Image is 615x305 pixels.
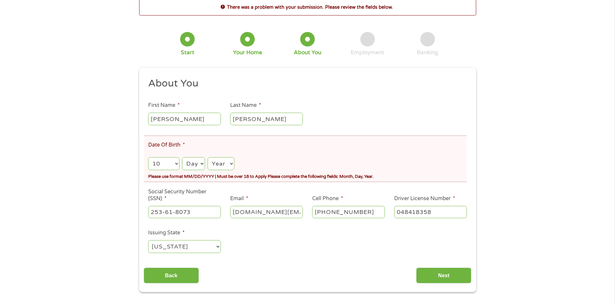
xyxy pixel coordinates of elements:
[148,171,466,180] div: Please use format MM/DD/YYYY | Must be over 18 to Apply Please complete the following fields: Mon...
[230,206,303,218] input: john@gmail.com
[230,102,261,109] label: Last Name
[233,49,262,56] div: Your Home
[148,102,180,109] label: First Name
[294,49,321,56] div: About You
[312,206,385,218] input: (541) 754-3010
[181,49,194,56] div: Start
[230,113,303,125] input: Smith
[148,142,185,148] label: Date Of Birth
[416,268,471,283] input: Next
[148,229,185,236] label: Issuing State
[148,77,462,90] h2: About You
[417,49,438,56] div: Banking
[144,268,199,283] input: Back
[230,195,248,202] label: Email
[148,113,221,125] input: John
[139,4,476,11] h2: There was a problem with your submission. Please review the fields below.
[312,195,343,202] label: Cell Phone
[394,195,455,202] label: Driver License Number
[148,188,221,202] label: Social Security Number (SSN)
[148,206,221,218] input: 078-05-1120
[351,49,384,56] div: Employment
